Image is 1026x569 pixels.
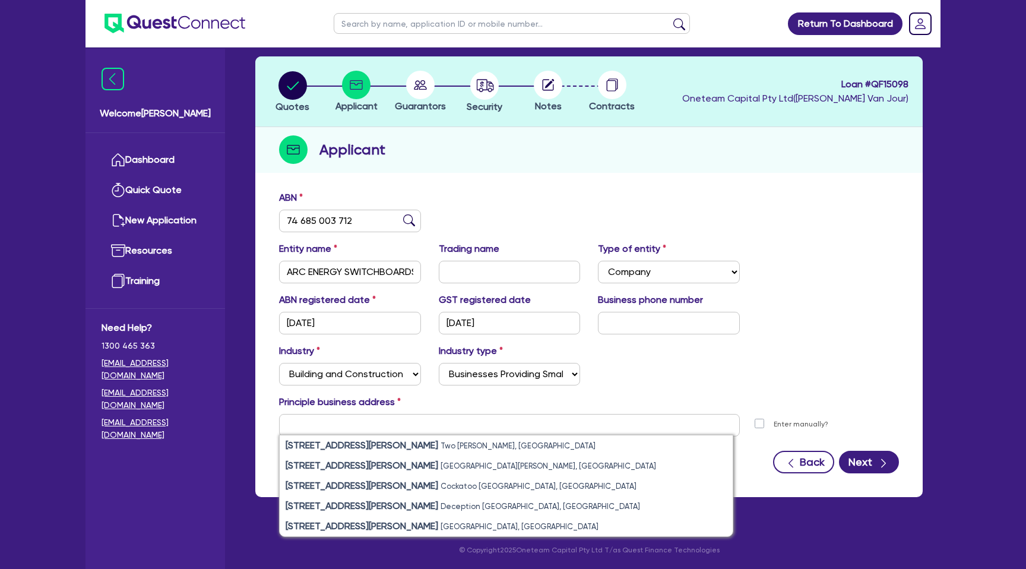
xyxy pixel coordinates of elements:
span: Loan # QF15098 [682,77,908,91]
a: [EMAIL_ADDRESS][DOMAIN_NAME] [102,357,209,382]
img: quest-connect-logo-blue [104,14,245,33]
img: abn-lookup icon [403,214,415,226]
strong: [STREET_ADDRESS][PERSON_NAME] [286,480,438,491]
span: Need Help? [102,321,209,335]
img: new-application [111,213,125,227]
label: GST registered date [439,293,531,307]
label: ABN [279,191,303,205]
img: quick-quote [111,183,125,197]
button: Quotes [275,71,310,115]
a: New Application [102,206,209,236]
a: Dropdown toggle [905,8,936,39]
small: Two [PERSON_NAME], [GEOGRAPHIC_DATA] [441,441,596,450]
small: [GEOGRAPHIC_DATA][PERSON_NAME], [GEOGRAPHIC_DATA] [441,461,656,470]
h2: Applicant [319,139,385,160]
button: Back [773,451,834,473]
img: step-icon [279,135,308,164]
strong: [STREET_ADDRESS][PERSON_NAME] [286,500,438,511]
label: Business phone number [598,293,703,307]
small: Cockatoo [GEOGRAPHIC_DATA], [GEOGRAPHIC_DATA] [441,482,636,491]
span: Oneteam Capital Pty Ltd ( [PERSON_NAME] Van Jour ) [682,93,908,104]
strong: [STREET_ADDRESS][PERSON_NAME] [286,440,438,451]
label: Trading name [439,242,499,256]
a: [EMAIL_ADDRESS][DOMAIN_NAME] [102,387,209,412]
span: Applicant [335,100,378,112]
span: 1300 465 363 [102,340,209,352]
p: © Copyright 2025 Oneteam Capital Pty Ltd T/as Quest Finance Technologies [247,545,931,555]
img: resources [111,244,125,258]
a: Return To Dashboard [788,12,902,35]
img: training [111,274,125,288]
a: [EMAIL_ADDRESS][DOMAIN_NAME] [102,416,209,441]
a: Dashboard [102,145,209,175]
label: Type of entity [598,242,666,256]
input: DD / MM / YYYY [439,312,581,334]
span: Security [467,101,502,112]
strong: [STREET_ADDRESS][PERSON_NAME] [286,520,438,532]
button: Security [466,71,503,115]
span: Welcome [PERSON_NAME] [100,106,211,121]
input: Search by name, application ID or mobile number... [334,13,690,34]
img: icon-menu-close [102,68,124,90]
a: Quick Quote [102,175,209,206]
a: Training [102,266,209,296]
small: Deception [GEOGRAPHIC_DATA], [GEOGRAPHIC_DATA] [441,502,640,511]
a: Resources [102,236,209,266]
strong: [STREET_ADDRESS][PERSON_NAME] [286,460,438,471]
input: DD / MM / YYYY [279,312,421,334]
label: ABN registered date [279,293,376,307]
label: Enter manually? [774,419,828,430]
label: Entity name [279,242,337,256]
button: Next [839,451,899,473]
span: Contracts [589,100,635,112]
small: [GEOGRAPHIC_DATA], [GEOGRAPHIC_DATA] [441,522,598,531]
label: Principle business address [279,395,401,409]
span: Guarantors [395,100,446,112]
label: Industry [279,344,320,358]
span: Notes [535,100,562,112]
label: Industry type [439,344,503,358]
span: Quotes [275,101,309,112]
